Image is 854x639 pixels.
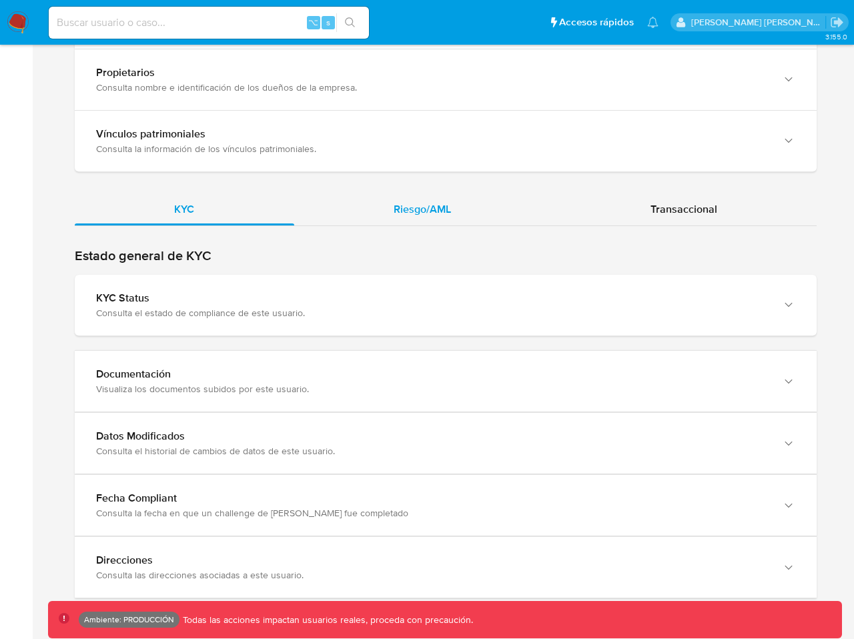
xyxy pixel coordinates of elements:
[179,614,473,626] p: Todas las acciones impactan usuarios reales, proceda con precaución.
[336,13,364,32] button: search-icon
[394,201,451,217] span: Riesgo/AML
[559,15,634,29] span: Accesos rápidos
[825,31,847,42] span: 3.155.0
[651,201,717,217] span: Transaccional
[647,17,659,28] a: Notificaciones
[830,15,844,29] a: Salir
[691,16,826,29] p: juan.caicedocastro@mercadolibre.com.co
[49,14,369,31] input: Buscar usuario o caso...
[326,16,330,29] span: s
[308,16,318,29] span: ⌥
[84,617,174,622] p: Ambiente: PRODUCCIÓN
[174,201,194,217] span: KYC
